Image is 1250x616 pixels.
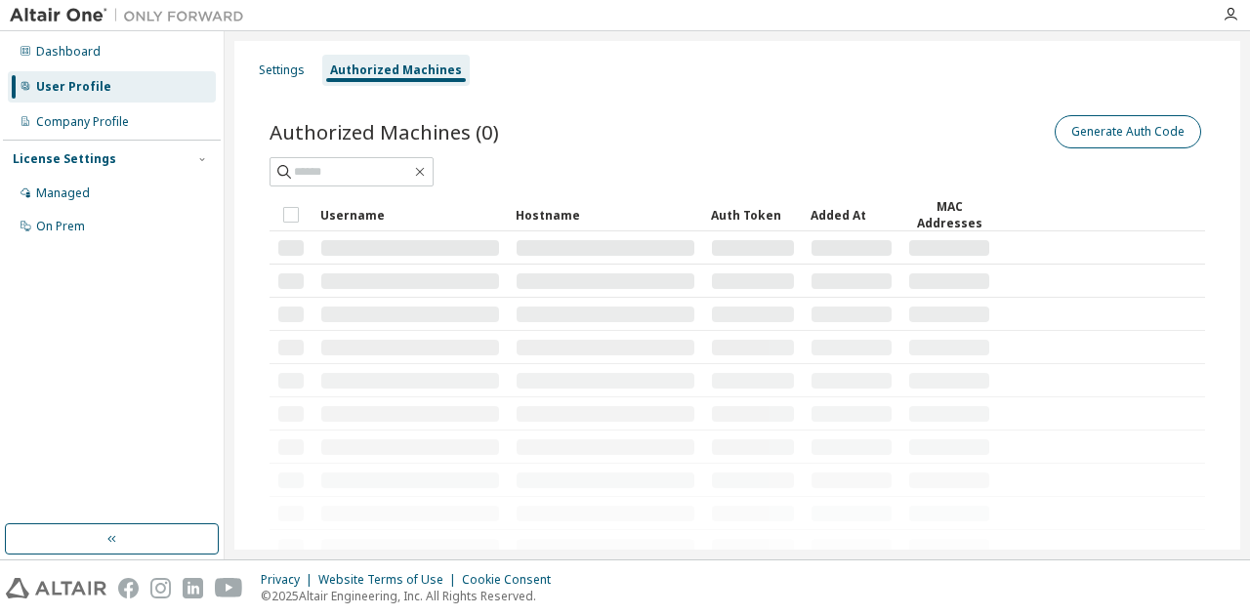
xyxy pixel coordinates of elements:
[811,199,893,230] div: Added At
[711,199,795,230] div: Auth Token
[320,199,500,230] div: Username
[215,578,243,598] img: youtube.svg
[183,578,203,598] img: linkedin.svg
[908,198,990,231] div: MAC Addresses
[462,572,562,588] div: Cookie Consent
[36,185,90,201] div: Managed
[13,151,116,167] div: License Settings
[36,44,101,60] div: Dashboard
[318,572,462,588] div: Website Terms of Use
[36,114,129,130] div: Company Profile
[270,118,499,145] span: Authorized Machines (0)
[330,62,462,78] div: Authorized Machines
[516,199,695,230] div: Hostname
[259,62,305,78] div: Settings
[10,6,254,25] img: Altair One
[36,79,111,95] div: User Profile
[118,578,139,598] img: facebook.svg
[6,578,106,598] img: altair_logo.svg
[36,219,85,234] div: On Prem
[261,572,318,588] div: Privacy
[261,588,562,604] p: © 2025 Altair Engineering, Inc. All Rights Reserved.
[1055,115,1201,148] button: Generate Auth Code
[150,578,171,598] img: instagram.svg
